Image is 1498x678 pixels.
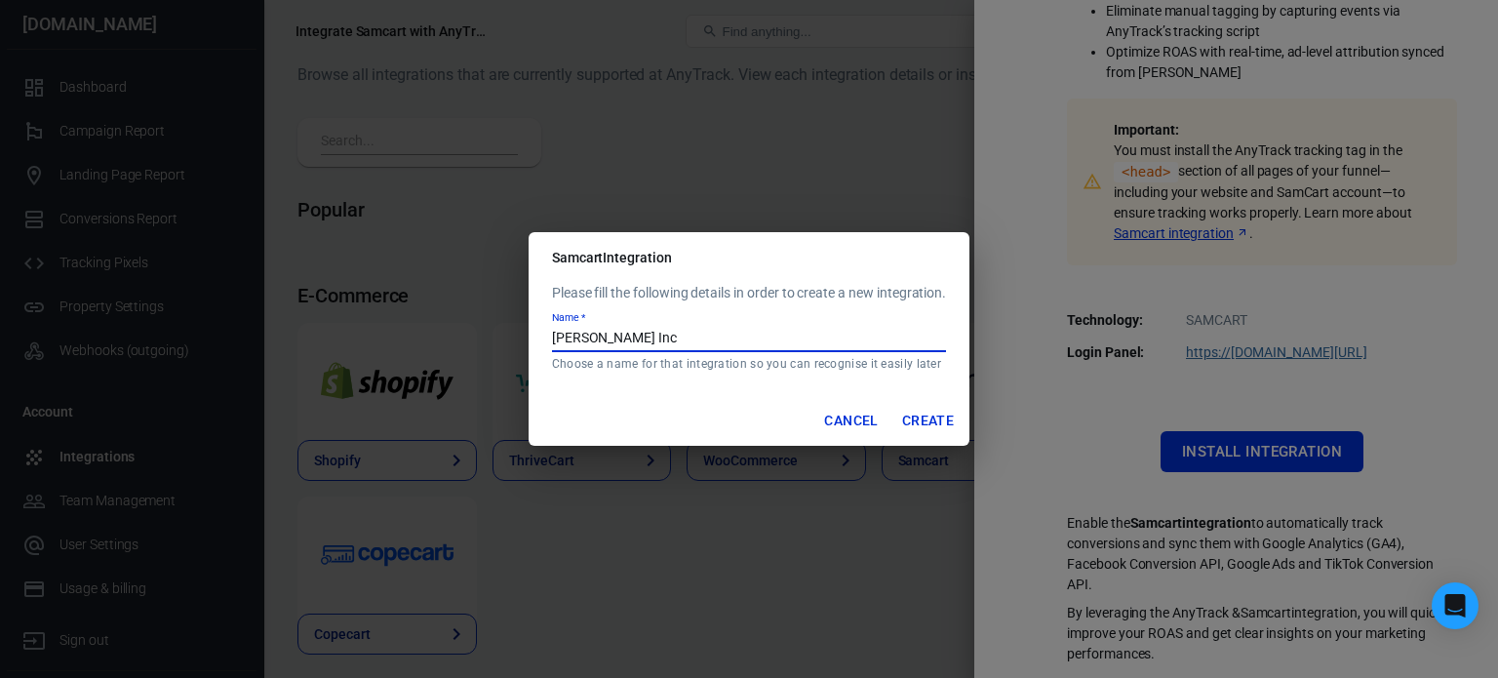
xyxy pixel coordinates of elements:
[552,327,946,352] input: My Samcart
[894,403,962,439] button: Create
[816,403,886,439] button: Cancel
[552,309,585,324] label: Name
[529,232,969,283] h2: Samcart Integration
[552,283,946,303] p: Please fill the following details in order to create a new integration.
[552,356,946,372] p: Choose a name for that integration so you can recognise it easily later
[1432,582,1478,629] div: Open Intercom Messenger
